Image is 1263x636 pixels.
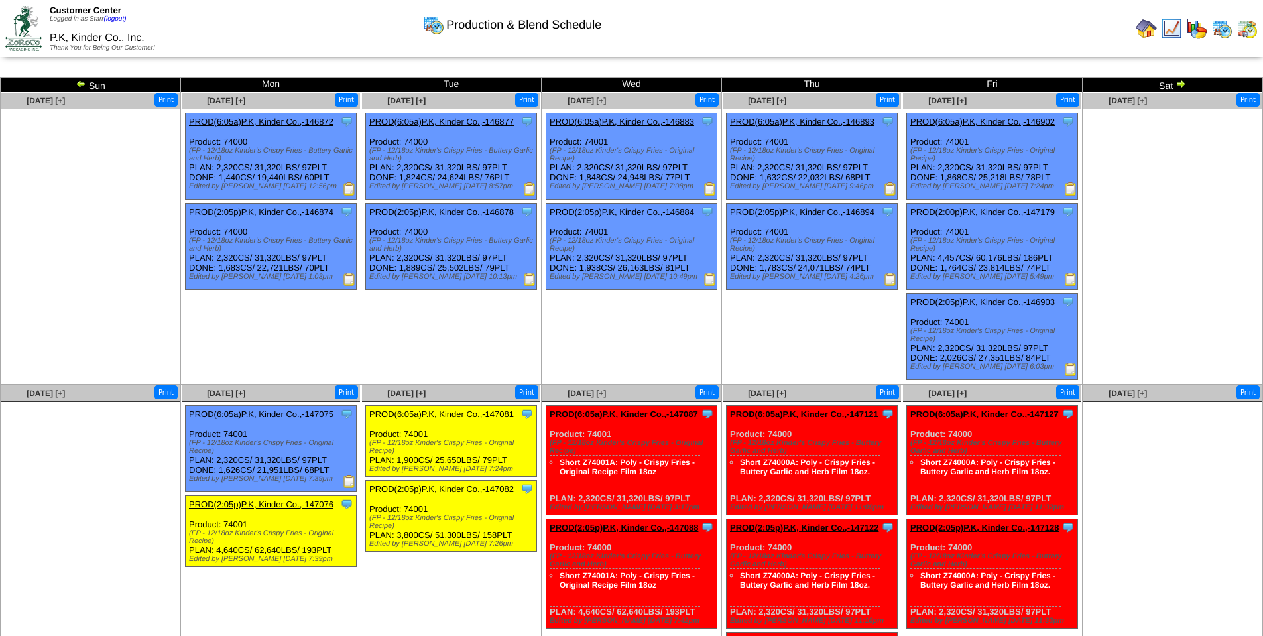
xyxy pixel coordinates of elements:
[560,458,695,476] a: Short Z74001A: Poly - Crispy Fries - Original Recipe Film 18oz
[76,78,86,89] img: arrowleft.gif
[369,117,514,127] a: PROD(6:05a)P.K, Kinder Co.,-146877
[546,113,717,200] div: Product: 74001 PLAN: 2,320CS / 31,320LBS / 97PLT DONE: 1,848CS / 24,948LBS / 77PLT
[546,204,717,290] div: Product: 74001 PLAN: 2,320CS / 31,320LBS / 97PLT DONE: 1,938CS / 26,163LBS / 81PLT
[340,115,353,128] img: Tooltip
[189,475,356,483] div: Edited by [PERSON_NAME] [DATE] 7:39pm
[910,503,1077,511] div: Edited by [PERSON_NAME] [DATE] 11:32pm
[181,78,361,92] td: Mon
[186,406,357,492] div: Product: 74001 PLAN: 2,320CS / 31,320LBS / 97PLT DONE: 1,626CS / 21,951LBS / 68PLT
[189,499,333,509] a: PROD(2:05p)P.K, Kinder Co.,-147076
[343,273,356,286] img: Production Report
[335,93,358,107] button: Print
[27,389,65,398] a: [DATE] [+]
[730,503,897,511] div: Edited by [PERSON_NAME] [DATE] 11:09pm
[1061,205,1075,218] img: Tooltip
[907,204,1078,290] div: Product: 74001 PLAN: 4,457CS / 60,176LBS / 186PLT DONE: 1,764CS / 23,814LBS / 74PLT
[520,115,534,128] img: Tooltip
[186,204,357,290] div: Product: 74000 PLAN: 2,320CS / 31,320LBS / 97PLT DONE: 1,683CS / 22,721LBS / 70PLT
[1236,18,1258,39] img: calendarinout.gif
[50,44,155,52] span: Thank You for Being Our Customer!
[748,389,786,398] a: [DATE] [+]
[902,78,1083,92] td: Fri
[703,273,717,286] img: Production Report
[695,93,719,107] button: Print
[881,205,894,218] img: Tooltip
[910,327,1077,343] div: (FP - 12/18oz Kinder's Crispy Fries - Original Recipe)
[907,294,1078,380] div: Product: 74001 PLAN: 2,320CS / 31,320LBS / 97PLT DONE: 2,026CS / 27,351LBS / 84PLT
[876,93,899,107] button: Print
[910,117,1055,127] a: PROD(6:05a)P.K, Kinder Co.,-146902
[1064,363,1077,376] img: Production Report
[369,273,536,281] div: Edited by [PERSON_NAME] [DATE] 10:13pm
[546,519,717,629] div: Product: 74000 PLAN: 4,640CS / 62,640LBS / 193PLT
[1186,18,1207,39] img: graph.gif
[910,297,1055,307] a: PROD(2:05p)P.K, Kinder Co.,-146903
[730,147,897,162] div: (FP - 12/18oz Kinder's Crispy Fries - Original Recipe)
[910,147,1077,162] div: (FP - 12/18oz Kinder's Crispy Fries - Original Recipe)
[423,14,444,35] img: calendarprod.gif
[189,147,356,162] div: (FP - 12/18oz Kinder's Crispy Fries - Buttery Garlic and Herb)
[727,204,898,290] div: Product: 74001 PLAN: 2,320CS / 31,320LBS / 97PLT DONE: 1,783CS / 24,071LBS / 74PLT
[881,115,894,128] img: Tooltip
[369,409,514,419] a: PROD(6:05a)P.K, Kinder Co.,-147081
[369,484,514,494] a: PROD(2:05p)P.K, Kinder Co.,-147082
[550,147,717,162] div: (FP - 12/18oz Kinder's Crispy Fries - Original Recipe)
[568,96,606,105] span: [DATE] [+]
[748,96,786,105] a: [DATE] [+]
[910,617,1077,625] div: Edited by [PERSON_NAME] [DATE] 11:33pm
[369,540,536,548] div: Edited by [PERSON_NAME] [DATE] 7:26pm
[928,96,967,105] span: [DATE] [+]
[730,439,897,455] div: (FP - 12/18oz Kinder's Crispy Fries - Buttery Garlic and Herb)
[369,207,514,217] a: PROD(2:05p)P.K, Kinder Co.,-146878
[104,15,127,23] a: (logout)
[550,409,698,419] a: PROD(6:05a)P.K, Kinder Co.,-147087
[369,439,536,455] div: (FP - 12/18oz Kinder's Crispy Fries - Original Recipe)
[730,552,897,568] div: (FP - 12/18oz Kinder's Crispy Fries - Buttery Garlic and Herb)
[910,273,1077,281] div: Edited by [PERSON_NAME] [DATE] 5:49pm
[50,5,121,15] span: Customer Center
[1109,96,1147,105] a: [DATE] [+]
[568,389,606,398] a: [DATE] [+]
[520,482,534,495] img: Tooltip
[1064,273,1077,286] img: Production Report
[550,237,717,253] div: (FP - 12/18oz Kinder's Crispy Fries - Original Recipe)
[369,514,536,530] div: (FP - 12/18oz Kinder's Crispy Fries - Original Recipe)
[550,207,694,217] a: PROD(2:05p)P.K, Kinder Co.,-146884
[1109,389,1147,398] a: [DATE] [+]
[907,406,1078,515] div: Product: 74000 PLAN: 2,320CS / 31,320LBS / 97PLT
[730,182,897,190] div: Edited by [PERSON_NAME] [DATE] 9:46pm
[387,96,426,105] a: [DATE] [+]
[50,15,127,23] span: Logged in as Starr
[154,385,178,399] button: Print
[542,78,722,92] td: Wed
[186,113,357,200] div: Product: 74000 PLAN: 2,320CS / 31,320LBS / 97PLT DONE: 1,440CS / 19,440LBS / 60PLT
[1161,18,1182,39] img: line_graph.gif
[730,409,878,419] a: PROD(6:05a)P.K, Kinder Co.,-147121
[340,407,353,420] img: Tooltip
[722,78,902,92] td: Thu
[550,439,717,455] div: (FP - 12/18oz Kinder's Crispy Fries - Original Recipe)
[550,617,717,625] div: Edited by [PERSON_NAME] [DATE] 7:42pm
[928,389,967,398] a: [DATE] [+]
[189,555,356,563] div: Edited by [PERSON_NAME] [DATE] 7:39pm
[1211,18,1233,39] img: calendarprod.gif
[189,237,356,253] div: (FP - 12/18oz Kinder's Crispy Fries - Buttery Garlic and Herb)
[361,78,542,92] td: Tue
[387,389,426,398] a: [DATE] [+]
[189,529,356,545] div: (FP - 12/18oz Kinder's Crispy Fries - Original Recipe)
[189,207,333,217] a: PROD(2:05p)P.K, Kinder Co.,-146874
[366,406,537,477] div: Product: 74001 PLAN: 1,900CS / 25,650LBS / 79PLT
[207,96,245,105] a: [DATE] [+]
[910,182,1077,190] div: Edited by [PERSON_NAME] [DATE] 7:24pm
[701,115,714,128] img: Tooltip
[189,409,333,419] a: PROD(6:05a)P.K, Kinder Co.,-147075
[27,96,65,105] span: [DATE] [+]
[189,182,356,190] div: Edited by [PERSON_NAME] [DATE] 12:56pm
[520,205,534,218] img: Tooltip
[695,385,719,399] button: Print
